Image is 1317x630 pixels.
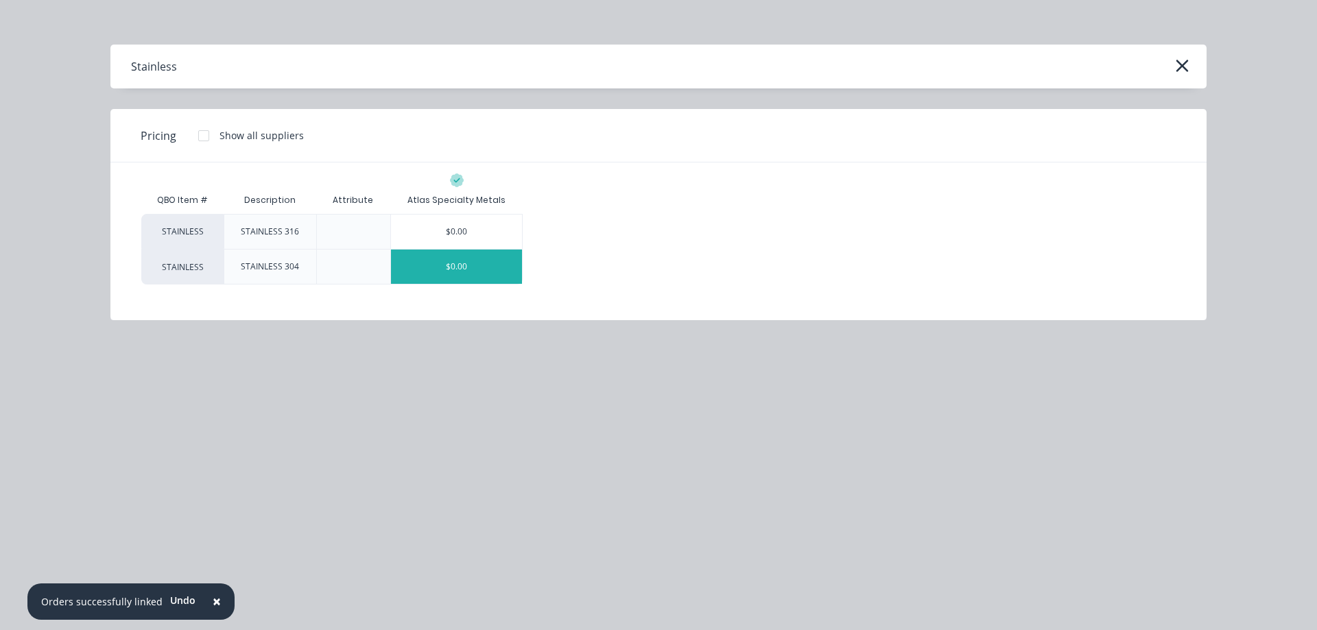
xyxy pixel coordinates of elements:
span: Pricing [141,128,176,144]
div: STAINLESS 316 [241,226,299,238]
div: Orders successfully linked [41,594,163,609]
div: $0.00 [391,215,522,249]
button: Undo [163,590,203,611]
button: Close [199,585,235,618]
span: × [213,592,221,611]
div: Stainless [131,58,177,75]
div: QBO Item # [141,186,224,214]
div: STAINLESS [141,249,224,284]
div: Atlas Specialty Metals [407,194,506,206]
div: $0.00 [391,250,522,284]
div: Attribute [322,183,384,217]
div: Description [233,183,307,217]
div: STAINLESS [141,214,224,249]
div: Show all suppliers [219,128,304,143]
div: STAINLESS 304 [241,261,299,273]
